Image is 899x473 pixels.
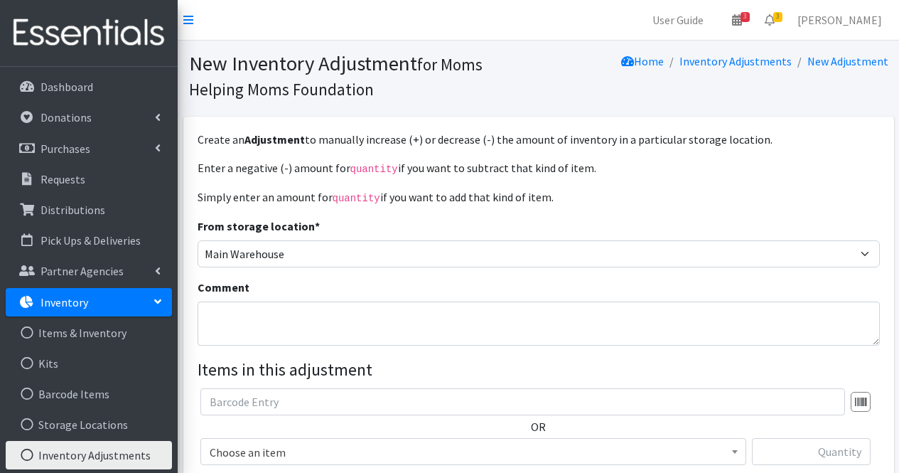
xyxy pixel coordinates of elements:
[315,219,320,233] abbr: required
[6,196,172,224] a: Distributions
[41,172,85,186] p: Requests
[6,257,172,285] a: Partner Agencies
[198,279,249,296] label: Comment
[41,142,90,156] p: Purchases
[6,441,172,469] a: Inventory Adjustments
[198,188,880,206] p: Simply enter an amount for if you want to add that kind of item.
[752,438,871,465] input: Quantity
[41,203,105,217] p: Distributions
[773,12,782,22] span: 3
[621,54,664,68] a: Home
[786,6,893,34] a: [PERSON_NAME]
[41,233,141,248] p: Pick Ups & Deliveries
[6,349,172,378] a: Kits
[6,73,172,101] a: Dashboard
[41,80,93,94] p: Dashboard
[200,388,845,415] input: Barcode Entry
[41,110,92,124] p: Donations
[6,165,172,193] a: Requests
[41,264,124,278] p: Partner Agencies
[200,438,746,465] span: Choose an item
[210,442,737,462] span: Choose an item
[198,159,880,177] p: Enter a negative (-) amount for if you want to subtract that kind of item.
[189,54,483,100] small: for Moms Helping Moms Foundation
[333,193,380,204] code: quantity
[6,226,172,255] a: Pick Ups & Deliveries
[244,132,305,147] strong: Adjustment
[679,54,792,68] a: Inventory Adjustments
[6,319,172,347] a: Items & Inventory
[6,9,172,57] img: HumanEssentials
[6,134,172,163] a: Purchases
[531,418,546,435] label: OR
[741,12,750,22] span: 3
[189,51,534,100] h1: New Inventory Adjustment
[198,131,880,148] p: Create an to manually increase (+) or decrease (-) the amount of inventory in a particular storag...
[198,357,880,383] legend: Items in this adjustment
[807,54,888,68] a: New Adjustment
[753,6,786,34] a: 3
[6,103,172,132] a: Donations
[6,288,172,317] a: Inventory
[6,380,172,408] a: Barcode Items
[350,164,398,175] code: quantity
[6,410,172,439] a: Storage Locations
[641,6,715,34] a: User Guide
[721,6,753,34] a: 3
[198,218,320,235] label: From storage location
[41,295,88,309] p: Inventory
